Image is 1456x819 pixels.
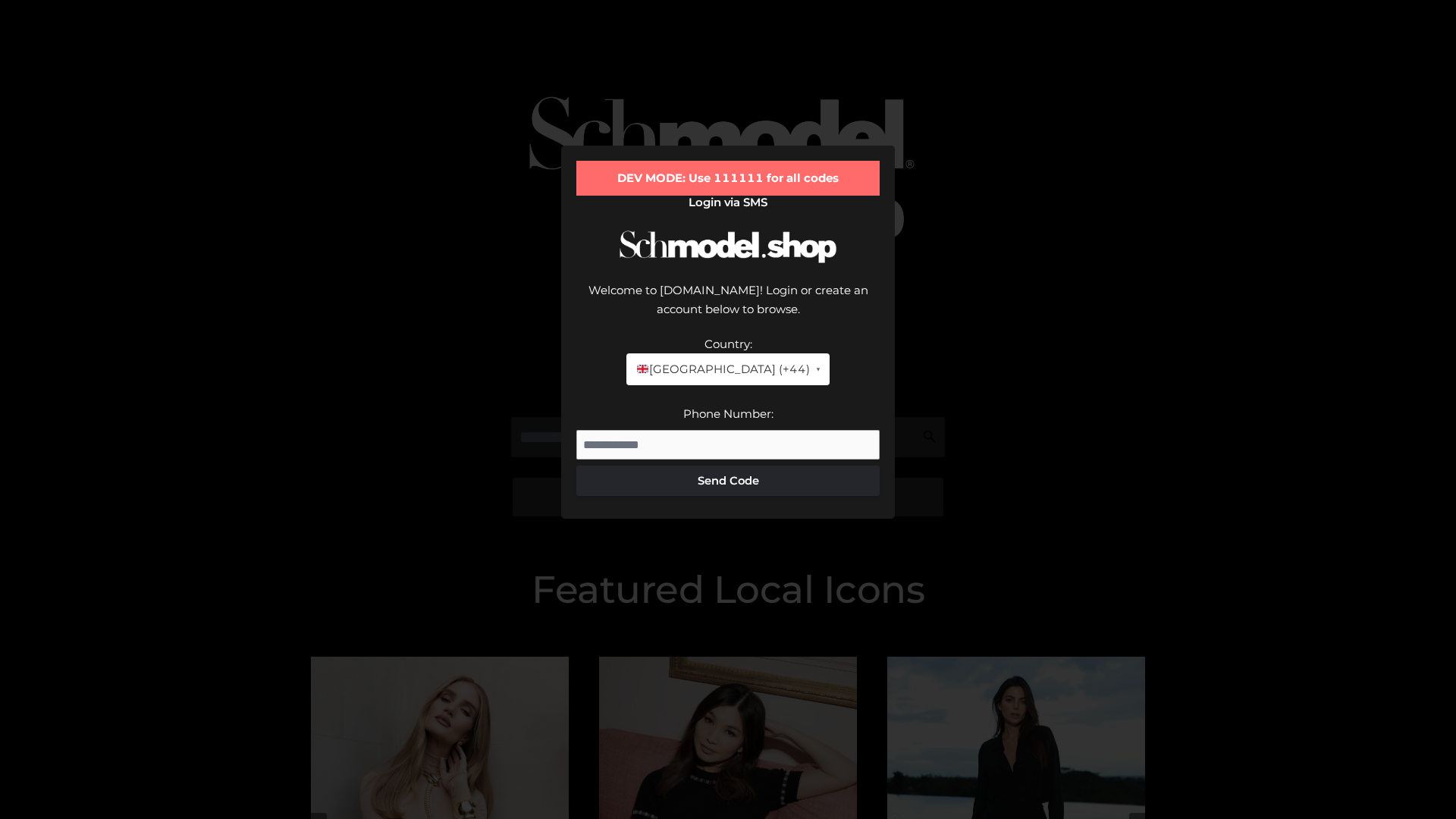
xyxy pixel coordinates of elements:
button: Send Code [576,466,880,496]
div: Welcome to [DOMAIN_NAME]! Login or create an account below to browse. [576,281,880,334]
img: Schmodel Logo [614,217,842,277]
h2: Login via SMS [576,196,880,209]
label: Phone Number: [683,406,773,421]
div: DEV MODE: Use 111111 for all codes [576,161,880,196]
span: [GEOGRAPHIC_DATA] (+44) [635,359,809,379]
img: 🇬🇧 [637,363,648,375]
label: Country: [704,337,752,351]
